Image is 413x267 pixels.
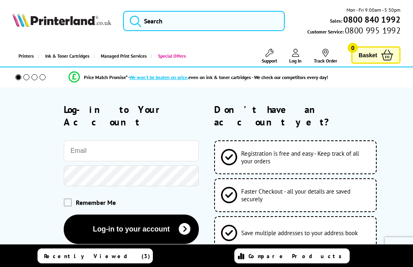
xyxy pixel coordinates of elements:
b: 0800 840 1992 [343,14,400,25]
span: Faster Checkout - all your details are saved securely [241,188,370,203]
span: 0 [348,43,358,53]
span: Compare Products [248,252,346,260]
input: Search [123,11,285,31]
span: Save multiple addresses to your address book [241,229,358,237]
span: 0800 995 1992 [344,27,400,34]
a: Ink & Toner Cartridges [38,46,94,67]
a: Support [262,49,277,64]
a: Printers [13,46,38,67]
a: 0800 840 1992 [342,16,400,23]
input: Email [64,140,199,161]
a: Special Offers [151,46,190,67]
span: Price Match Promise* [84,74,128,80]
a: Log In [289,49,302,64]
span: Recently Viewed (3) [44,252,150,260]
li: modal_Promise [4,70,393,84]
span: We won’t be beaten on price, [129,74,188,80]
a: Managed Print Services [94,46,151,67]
a: Basket 0 [351,46,400,64]
span: Mon - Fri 9:00am - 5:30pm [346,6,400,14]
a: Track Order [314,49,337,64]
span: Customer Service: [307,27,400,35]
span: Support [262,58,277,64]
span: Remember Me [76,198,116,207]
span: Sales: [330,17,342,25]
a: Printerland Logo [13,13,111,29]
img: Printerland Logo [13,13,111,27]
button: Log-in to your account [64,215,199,244]
span: Registration is free and easy - Keep track of all your orders [241,150,370,165]
h2: Log-in to Your Account [64,103,199,128]
span: Log In [289,58,302,64]
h2: Don't have an account yet? [214,103,395,128]
span: Basket [359,50,377,60]
a: Recently Viewed (3) [38,248,152,263]
a: Compare Products [234,248,349,263]
div: - even on ink & toner cartridges - We check our competitors every day! [128,74,328,80]
span: Ink & Toner Cartridges [45,46,90,67]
